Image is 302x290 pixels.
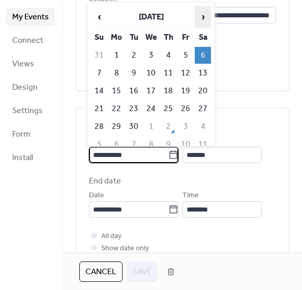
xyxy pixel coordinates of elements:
[92,7,107,27] span: ‹
[12,105,43,117] span: Settings
[143,29,159,46] th: We
[126,47,142,64] td: 2
[108,29,125,46] th: Mo
[143,118,159,135] td: 1
[6,31,55,49] a: Connect
[108,118,125,135] td: 29
[91,118,107,135] td: 28
[6,101,55,120] a: Settings
[177,47,194,64] td: 5
[126,100,142,117] td: 23
[6,125,55,143] a: Form
[143,100,159,117] td: 24
[195,83,211,99] td: 20
[195,7,210,27] span: ›
[108,6,194,28] th: [DATE]
[177,65,194,82] td: 12
[12,128,31,141] span: Form
[177,100,194,117] td: 26
[195,136,211,153] td: 11
[126,118,142,135] td: 30
[177,118,194,135] td: 3
[89,175,121,188] div: End date
[108,83,125,99] td: 15
[160,65,176,82] td: 11
[91,100,107,117] td: 21
[160,136,176,153] td: 9
[12,58,34,70] span: Views
[91,47,107,64] td: 31
[6,55,55,73] a: Views
[6,148,55,167] a: Install
[108,47,125,64] td: 1
[195,100,211,117] td: 27
[160,100,176,117] td: 25
[160,29,176,46] th: Th
[183,190,199,202] span: Time
[126,83,142,99] td: 16
[6,78,55,96] a: Design
[85,266,116,278] span: Cancel
[177,29,194,46] th: Fr
[6,8,55,26] a: My Events
[177,136,194,153] td: 10
[12,11,49,23] span: My Events
[91,65,107,82] td: 7
[126,136,142,153] td: 7
[143,47,159,64] td: 3
[177,83,194,99] td: 19
[79,261,123,282] button: Cancel
[108,136,125,153] td: 6
[91,83,107,99] td: 14
[91,136,107,153] td: 5
[160,83,176,99] td: 18
[12,152,33,164] span: Install
[160,118,176,135] td: 2
[108,65,125,82] td: 8
[143,83,159,99] td: 17
[195,118,211,135] td: 4
[126,29,142,46] th: Tu
[12,35,43,47] span: Connect
[12,82,38,94] span: Design
[101,230,122,243] span: All day
[195,29,211,46] th: Sa
[143,65,159,82] td: 10
[89,190,104,202] span: Date
[108,100,125,117] td: 22
[91,29,107,46] th: Su
[160,47,176,64] td: 4
[101,243,149,255] span: Show date only
[143,136,159,153] td: 8
[195,47,211,64] td: 6
[126,65,142,82] td: 9
[195,65,211,82] td: 13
